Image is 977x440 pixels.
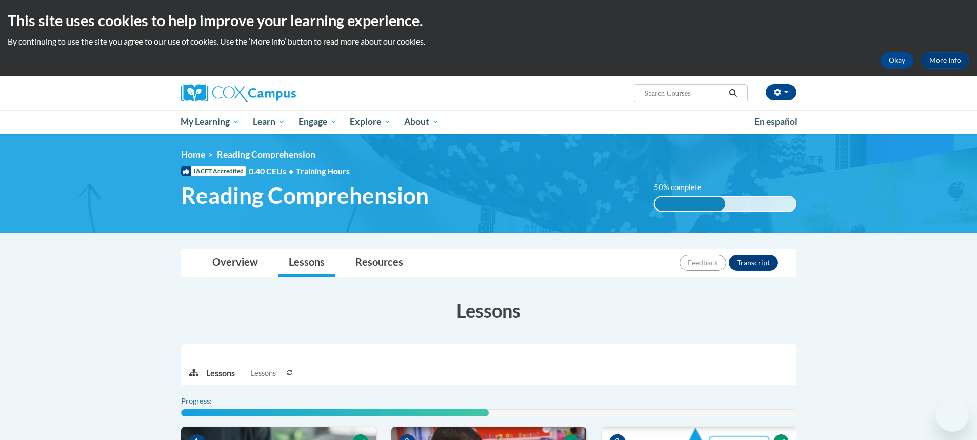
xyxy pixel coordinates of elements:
[729,255,778,271] button: Transcript
[643,87,725,99] input: Search Courses
[166,110,812,134] div: Main menu
[921,52,969,69] a: More Info
[181,116,240,128] span: My Learning
[278,249,335,277] a: Lessons
[350,116,391,128] span: Explore
[766,84,796,100] button: Account Settings
[202,249,268,277] a: Overview
[250,368,276,379] span: Lessons
[754,116,797,127] span: En español
[181,149,205,160] a: Home
[246,110,292,134] a: Learn
[249,165,296,177] span: 0.40 CEUs
[174,110,247,134] a: My Learning
[289,166,293,176] span: •
[181,395,240,407] label: Progress:
[345,249,413,277] a: Resources
[654,182,713,193] label: 50% complete
[936,399,969,432] iframe: Button to launch messaging window
[404,116,439,128] span: About
[181,298,796,323] h3: Lessons
[217,149,315,160] span: Reading Comprehension
[343,110,397,134] a: Explore
[725,87,741,99] button: Search
[181,182,429,209] span: Reading Comprehension
[8,10,969,31] h2: This site uses cookies to help improve your learning experience.
[8,36,969,47] p: By continuing to use the site you agree to our use of cookies. Use the ‘More info’ button to read...
[397,110,446,134] a: About
[296,166,350,176] span: Training Hours
[292,110,344,134] a: Engage
[680,255,726,271] button: Feedback
[881,52,913,69] button: Okay
[253,116,285,128] span: Learn
[181,84,376,102] a: Cox Campus
[298,116,337,128] span: Engage
[748,111,804,133] a: En español
[206,368,235,379] p: Lessons
[181,166,246,176] span: IACET Accredited
[655,197,725,211] div: 50% complete
[181,84,296,102] img: Cox Campus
